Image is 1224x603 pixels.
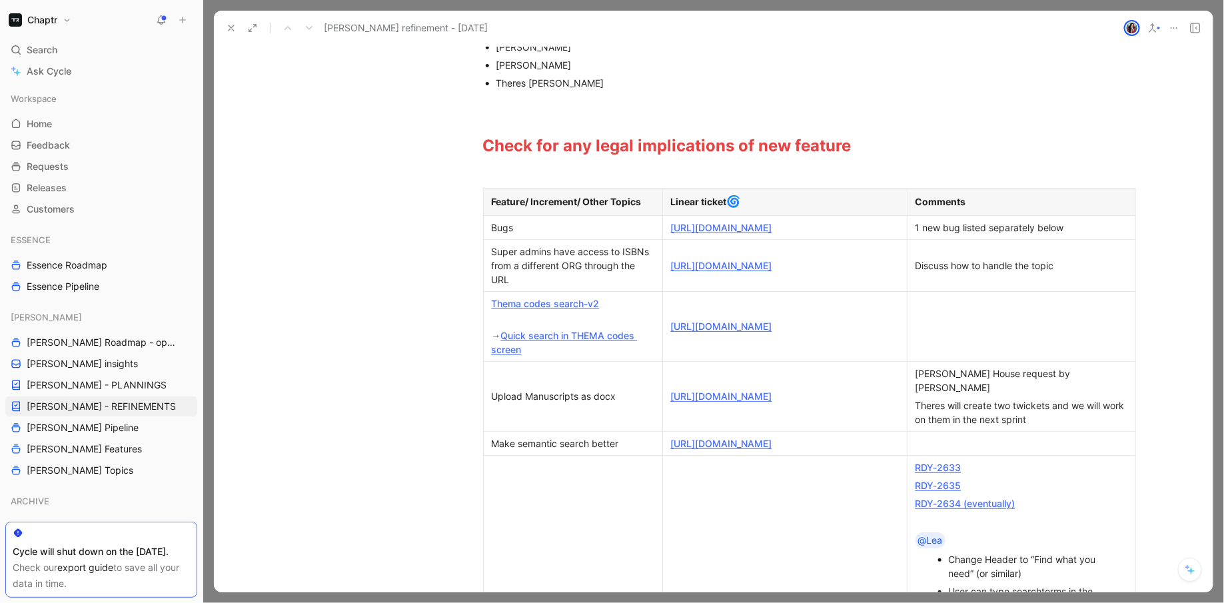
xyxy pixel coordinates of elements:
[5,255,197,275] a: Essence Roadmap
[5,178,197,198] a: Releases
[918,532,943,548] div: @Lea
[496,40,944,54] div: [PERSON_NAME]
[27,139,70,152] span: Feedback
[5,354,197,374] a: [PERSON_NAME] insights
[5,439,197,459] a: [PERSON_NAME] Features
[916,480,961,491] a: RDY-2635
[916,462,961,473] a: RDY-2633
[916,196,966,207] strong: Comments
[5,157,197,177] a: Requests
[916,221,1127,235] div: 1 new bug listed separately below
[27,357,138,370] span: [PERSON_NAME] insights
[27,421,139,434] span: [PERSON_NAME] Pipeline
[11,233,51,247] span: ESSENCE
[9,13,22,27] img: Chaptr
[916,498,1015,509] a: RDY-2634 (eventually)
[27,14,57,26] h1: Chaptr
[671,390,772,402] a: [URL][DOMAIN_NAME]
[27,464,133,477] span: [PERSON_NAME] Topics
[483,136,852,155] span: Check for any legal implications of new feature
[949,552,1107,580] div: Change Header to “Find what you need” (or similar)
[11,494,49,508] span: ARCHIVE
[11,92,57,105] span: Workspace
[492,245,654,287] div: Super admins have access to ISBNs from a different ORG through the URL
[11,310,82,324] span: [PERSON_NAME]
[27,336,181,349] span: [PERSON_NAME] Roadmap - open items
[5,516,197,540] div: NOA
[5,114,197,134] a: Home
[5,199,197,219] a: Customers
[5,230,197,297] div: ESSENCEEssence RoadmapEssence Pipeline
[671,438,772,449] a: [URL][DOMAIN_NAME]
[492,436,654,450] div: Make semantic search better
[671,260,772,271] a: [URL][DOMAIN_NAME]
[27,117,52,131] span: Home
[5,230,197,250] div: ESSENCE
[13,544,190,560] div: Cycle will shut down on the [DATE].
[27,378,167,392] span: [PERSON_NAME] - PLANNINGS
[27,400,176,413] span: [PERSON_NAME] - REFINEMENTS
[13,560,190,592] div: Check our to save all your data in time.
[27,42,57,58] span: Search
[5,40,197,60] div: Search
[5,396,197,416] a: [PERSON_NAME] - REFINEMENTS
[324,20,488,36] span: [PERSON_NAME] refinement - [DATE]
[5,89,197,109] div: Workspace
[5,491,197,511] div: ARCHIVE
[671,320,772,332] a: [URL][DOMAIN_NAME]
[492,221,654,235] div: Bugs
[5,11,75,29] button: ChaptrChaptr
[5,460,197,480] a: [PERSON_NAME] Topics
[27,181,67,195] span: Releases
[496,58,944,72] div: [PERSON_NAME]
[1125,21,1139,35] img: avatar
[27,63,71,79] span: Ask Cycle
[5,418,197,438] a: [PERSON_NAME] Pipeline
[27,442,142,456] span: [PERSON_NAME] Features
[671,222,772,233] a: [URL][DOMAIN_NAME]
[5,332,197,352] a: [PERSON_NAME] Roadmap - open items
[5,61,197,81] a: Ask Cycle
[492,196,642,207] strong: Feature/ Increment/ Other Topics
[5,307,197,480] div: [PERSON_NAME][PERSON_NAME] Roadmap - open items[PERSON_NAME] insights[PERSON_NAME] - PLANNINGS[PE...
[492,298,600,309] a: Thema codes search-v2
[5,307,197,327] div: [PERSON_NAME]
[496,76,944,90] div: Theres [PERSON_NAME]
[492,314,654,356] div: →
[5,491,197,515] div: ARCHIVE
[5,277,197,297] a: Essence Pipeline
[916,259,1127,273] div: Discuss how to handle the topic
[5,516,197,536] div: NOA
[492,330,638,355] a: Quick search in THEMA codes screen
[27,203,75,216] span: Customers
[5,135,197,155] a: Feedback
[27,280,99,293] span: Essence Pipeline
[57,562,113,573] a: export guide
[5,375,197,395] a: [PERSON_NAME] - PLANNINGS
[27,259,107,272] span: Essence Roadmap
[916,366,1127,394] div: [PERSON_NAME] House request by [PERSON_NAME]
[492,389,654,403] div: Upload Manuscripts as docx
[916,398,1127,426] div: Theres will create two twickets and we will work on them in the next sprint
[11,520,30,533] span: NOA
[727,195,741,208] span: 🌀
[27,160,69,173] span: Requests
[671,196,727,207] strong: Linear ticket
